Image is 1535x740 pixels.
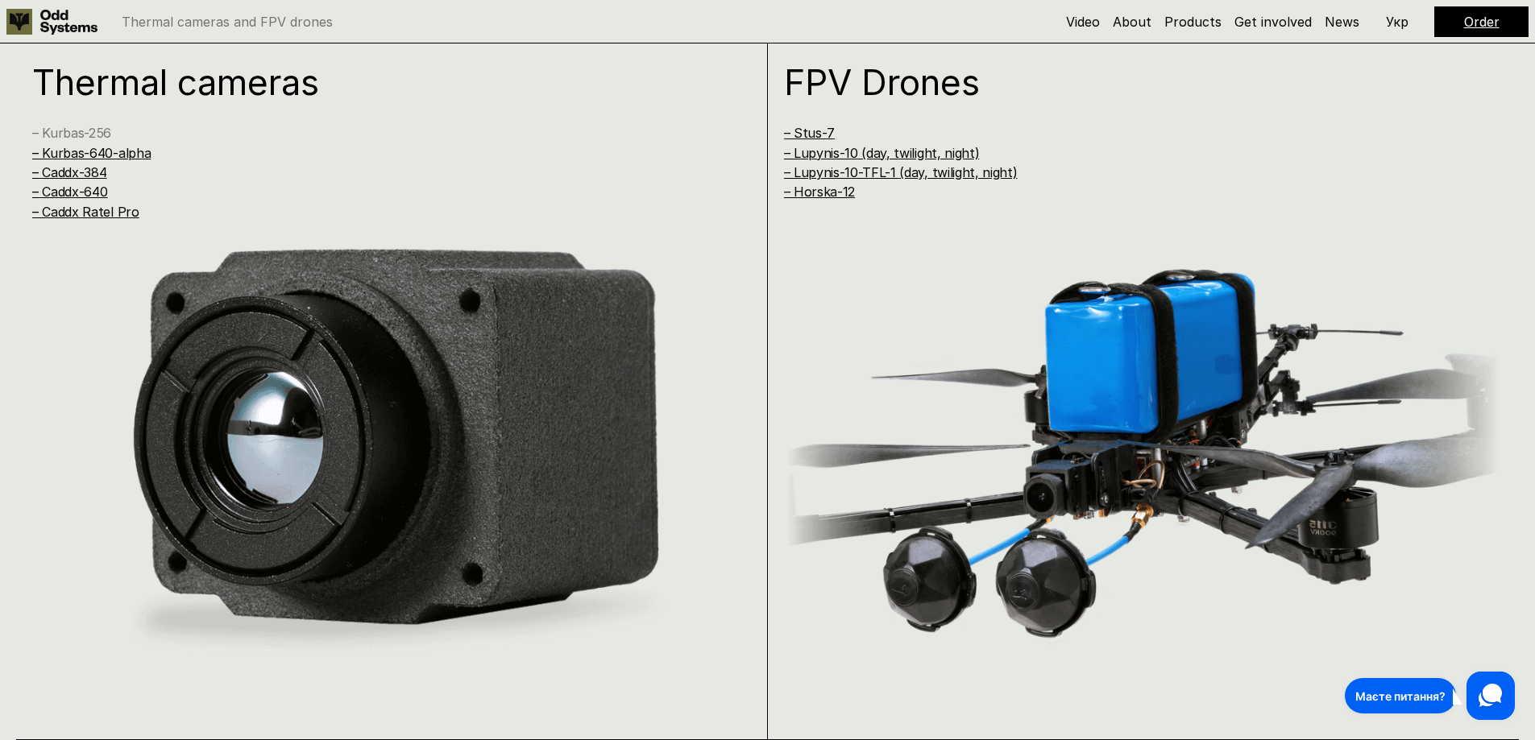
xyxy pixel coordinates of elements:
[784,64,1460,100] h1: FPV Drones
[784,164,1018,180] a: – Lupynis-10-TFL-1 (day, twilight, night)
[122,15,333,28] p: Thermal cameras and FPV drones
[1234,14,1312,30] a: Get involved
[784,145,980,161] a: – Lupynis-10 (day, twilight, night)
[1341,668,1519,724] iframe: HelpCrunch
[1464,14,1500,30] a: Order
[1164,14,1222,30] a: Products
[784,184,855,200] a: – Horska-12
[784,125,835,141] a: – Stus-7
[32,184,107,200] a: – Caddx-640
[32,164,106,180] a: – Caddx-384
[1325,14,1359,30] a: News
[32,145,151,161] a: – Kurbas-640-alpha
[1113,14,1151,30] a: About
[32,64,708,100] h1: Thermal cameras
[32,125,111,141] a: – Kurbas-256
[1386,15,1408,28] p: Укр
[32,204,139,220] a: – Caddx Ratel Pro
[1066,14,1100,30] a: Video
